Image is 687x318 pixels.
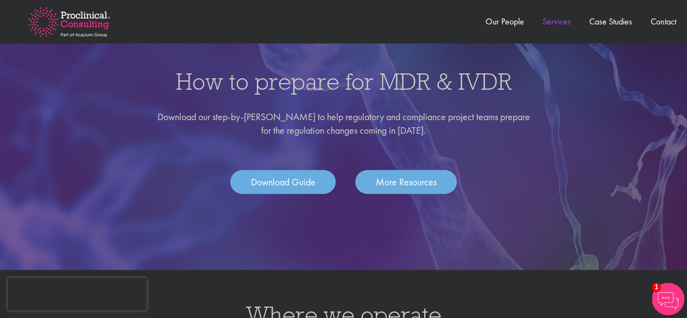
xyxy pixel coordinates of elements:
[230,170,336,194] a: Download Guide
[11,70,676,93] h3: How to prepare for MDR & IVDR
[8,278,147,310] iframe: reCAPTCHA
[589,16,632,27] a: Case Studies
[355,170,457,194] a: More Resources
[651,16,676,27] a: Contact
[154,110,534,138] p: Download our step-by-[PERSON_NAME] to help regulatory and compliance project teams prepare for th...
[652,283,684,315] img: Chatbot
[90,123,142,132] a: Privacy Policy
[543,16,571,27] a: Services
[652,283,661,292] span: 1
[486,16,524,27] a: Our People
